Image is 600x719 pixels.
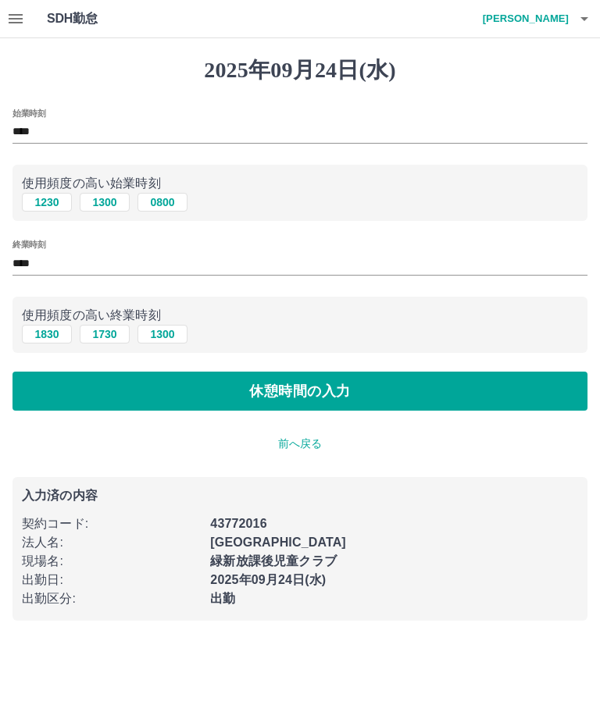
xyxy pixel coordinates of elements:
[12,107,45,119] label: 始業時刻
[12,372,587,411] button: 休憩時間の入力
[210,517,266,530] b: 43772016
[22,193,72,212] button: 1230
[210,573,326,586] b: 2025年09月24日(水)
[22,514,201,533] p: 契約コード :
[137,325,187,343] button: 1300
[22,589,201,608] p: 出勤区分 :
[210,554,337,568] b: 緑新放課後児童クラブ
[210,536,346,549] b: [GEOGRAPHIC_DATA]
[80,193,130,212] button: 1300
[22,489,578,502] p: 入力済の内容
[22,306,578,325] p: 使用頻度の高い終業時刻
[12,239,45,251] label: 終業時刻
[137,193,187,212] button: 0800
[22,325,72,343] button: 1830
[12,57,587,84] h1: 2025年09月24日(水)
[80,325,130,343] button: 1730
[22,174,578,193] p: 使用頻度の高い始業時刻
[12,436,587,452] p: 前へ戻る
[22,571,201,589] p: 出勤日 :
[210,592,235,605] b: 出勤
[22,533,201,552] p: 法人名 :
[22,552,201,571] p: 現場名 :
